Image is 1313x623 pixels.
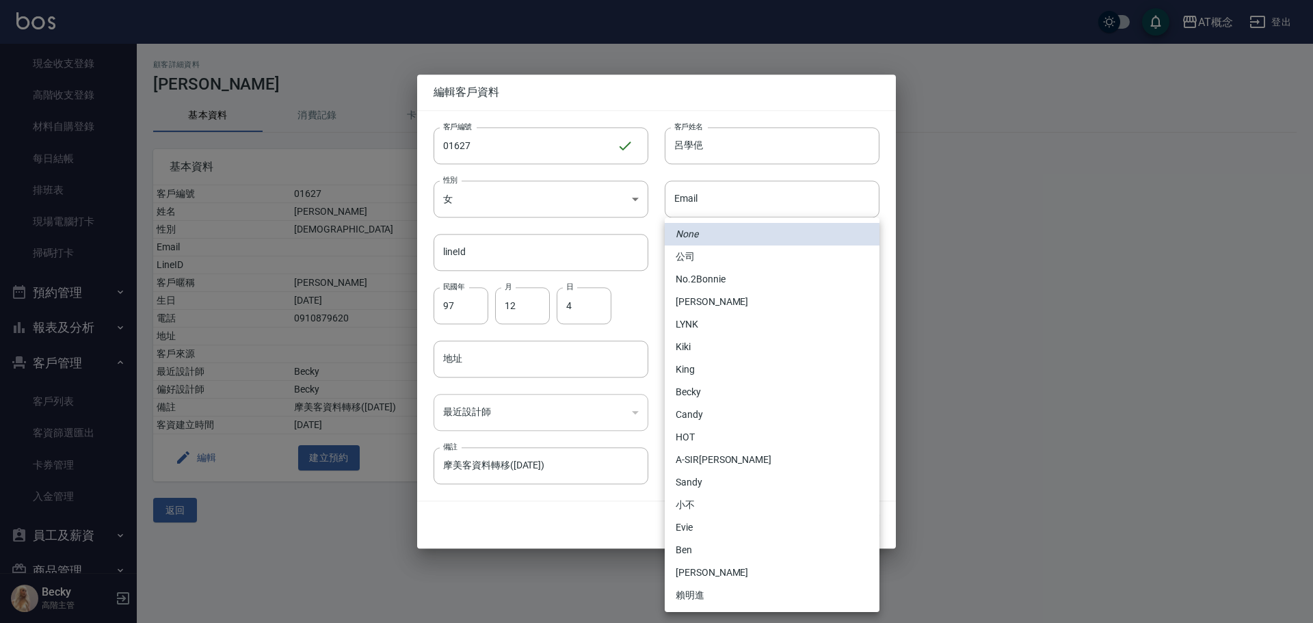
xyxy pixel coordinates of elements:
[665,516,879,539] li: Evie
[665,246,879,268] li: 公司
[665,313,879,336] li: LYNK
[665,381,879,403] li: Becky
[665,426,879,449] li: HOT
[665,268,879,291] li: No.2Bonnie
[676,227,698,241] em: None
[665,539,879,561] li: Ben
[665,358,879,381] li: King
[665,561,879,584] li: [PERSON_NAME]
[665,494,879,516] li: 小不
[665,336,879,358] li: Kiki
[665,291,879,313] li: [PERSON_NAME]
[665,584,879,607] li: 賴明進
[665,471,879,494] li: Sandy
[665,449,879,471] li: A-SIR[PERSON_NAME]
[665,403,879,426] li: Candy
